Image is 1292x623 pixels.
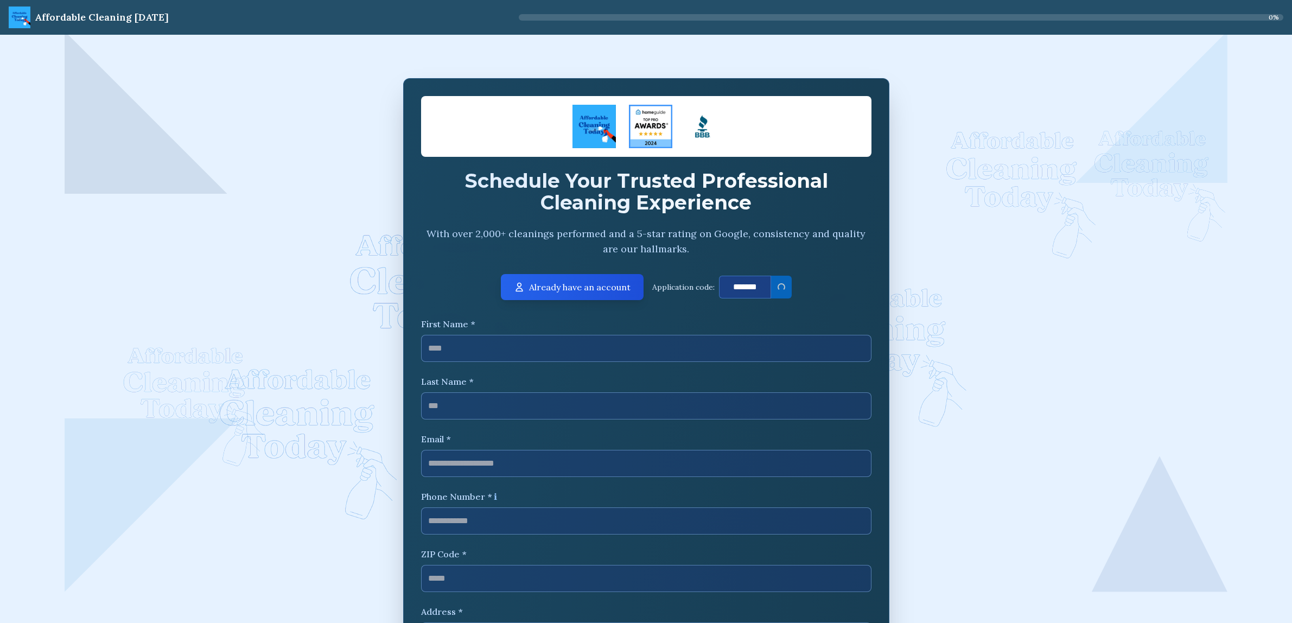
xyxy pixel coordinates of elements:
label: Address * [421,605,871,618]
label: First Name * [421,317,871,330]
label: ZIP Code * [421,548,871,561]
label: Phone Number * [421,490,497,503]
img: Logo Square [681,105,724,148]
img: Four Seasons Cleaning [629,105,672,148]
div: Affordable Cleaning [DATE] [35,10,169,25]
label: Last Name * [421,375,871,388]
div: Phone Number *ℹ [421,490,497,505]
h2: Schedule Your Trusted Professional Cleaning Experience [421,170,871,213]
img: ACT Logo [9,7,30,28]
label: Email * [421,433,871,446]
span: 0 % [1269,13,1279,22]
p: With over 2,000+ cleanings performed and a 5-star rating on Google, consistency and quality are o... [421,226,871,257]
p: Application code: [652,282,715,293]
img: ACT Logo [572,105,616,148]
button: Already have an account [501,274,644,300]
span: ℹ [494,490,497,503]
